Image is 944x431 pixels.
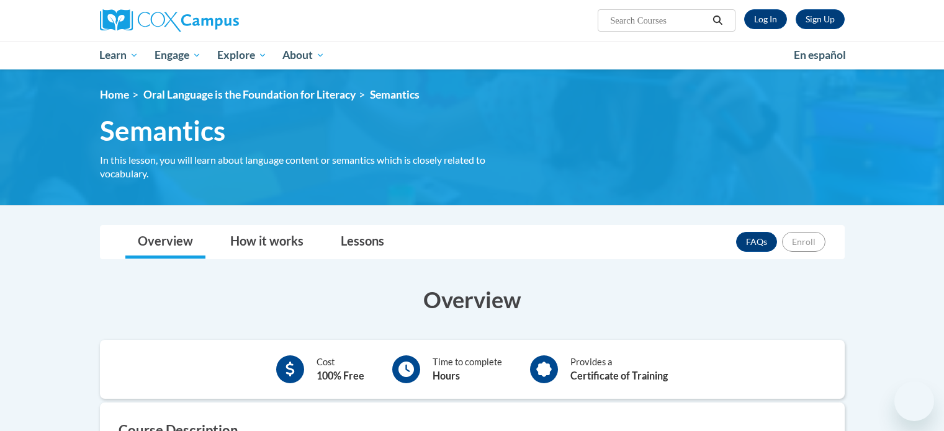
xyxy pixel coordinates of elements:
b: 100% Free [317,370,364,381]
span: Learn [99,48,138,63]
button: Enroll [782,232,825,252]
b: Certificate of Training [570,370,668,381]
span: Explore [217,48,267,63]
span: About [282,48,325,63]
div: Cost [317,355,364,383]
a: FAQs [736,232,777,252]
a: Learn [92,41,147,69]
div: Time to complete [433,355,502,383]
a: Cox Campus [100,9,336,32]
span: Semantics [100,114,225,147]
button: Search [708,13,727,28]
span: Semantics [370,88,420,101]
a: Log In [744,9,787,29]
span: En español [794,48,846,61]
a: Overview [125,226,205,259]
input: Search Courses [609,13,708,28]
a: En español [786,42,854,68]
a: How it works [218,226,316,259]
a: Engage [146,41,209,69]
iframe: Button to launch messaging window [894,381,934,421]
span: Engage [155,48,201,63]
div: Provides a [570,355,668,383]
img: Cox Campus [100,9,239,32]
a: Lessons [328,226,397,259]
a: About [274,41,333,69]
div: In this lesson, you will learn about language content or semantics which is closely related to vo... [100,153,528,180]
b: Hours [433,370,460,381]
a: Explore [209,41,275,69]
h3: Overview [100,284,845,315]
a: Oral Language is the Foundation for Literacy [143,88,356,101]
a: Register [796,9,845,29]
a: Home [100,88,129,101]
div: Main menu [81,41,863,69]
